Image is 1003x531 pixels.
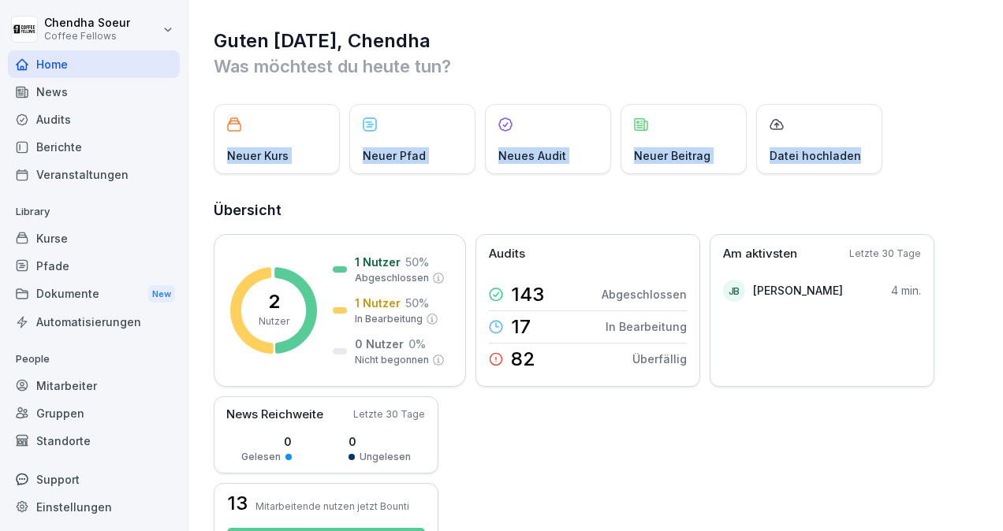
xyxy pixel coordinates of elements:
[268,292,280,311] p: 2
[8,466,180,493] div: Support
[8,199,180,225] p: Library
[259,314,289,329] p: Nutzer
[770,147,861,164] p: Datei hochladen
[8,493,180,521] a: Einstellungen
[8,280,180,309] div: Dokumente
[349,433,411,450] p: 0
[214,28,979,54] h1: Guten [DATE], Chendha
[353,407,425,421] p: Letzte 30 Tage
[8,50,180,78] a: Home
[511,317,531,336] p: 17
[8,372,180,399] a: Mitarbeiter
[8,78,180,106] a: News
[405,295,429,311] p: 50 %
[148,285,175,303] div: New
[214,54,979,79] p: Was möchtest du heute tun?
[355,353,429,367] p: Nicht begonnen
[891,282,921,299] p: 4 min.
[8,225,180,252] a: Kurse
[632,351,687,367] p: Überfällig
[511,285,544,304] p: 143
[498,147,566,164] p: Neues Audit
[8,133,180,161] a: Berichte
[408,336,426,352] p: 0 %
[602,286,687,303] p: Abgeschlossen
[8,399,180,427] a: Gruppen
[8,308,180,336] a: Automatisierungen
[227,147,289,164] p: Neuer Kurs
[511,350,535,369] p: 82
[405,254,429,270] p: 50 %
[723,245,797,263] p: Am aktivsten
[8,427,180,455] a: Standorte
[355,336,404,352] p: 0 Nutzer
[44,17,130,30] p: Chendha Soeur
[8,161,180,188] a: Veranstaltungen
[363,147,426,164] p: Neuer Pfad
[355,295,401,311] p: 1 Nutzer
[634,147,710,164] p: Neuer Beitrag
[44,31,130,42] p: Coffee Fellows
[849,247,921,261] p: Letzte 30 Tage
[355,312,423,326] p: In Bearbeitung
[8,106,180,133] a: Audits
[8,347,180,372] p: People
[489,245,525,263] p: Audits
[355,271,429,285] p: Abgeschlossen
[8,252,180,280] a: Pfade
[226,406,323,424] p: News Reichweite
[723,280,745,302] div: JB
[753,282,843,299] p: [PERSON_NAME]
[8,280,180,309] a: DokumenteNew
[214,199,979,221] h2: Übersicht
[227,494,248,513] h3: 13
[606,318,687,335] p: In Bearbeitung
[241,433,292,450] p: 0
[241,450,281,464] p: Gelesen
[360,450,411,464] p: Ungelesen
[255,500,409,512] p: Mitarbeitende nutzen jetzt Bounti
[355,254,401,270] p: 1 Nutzer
